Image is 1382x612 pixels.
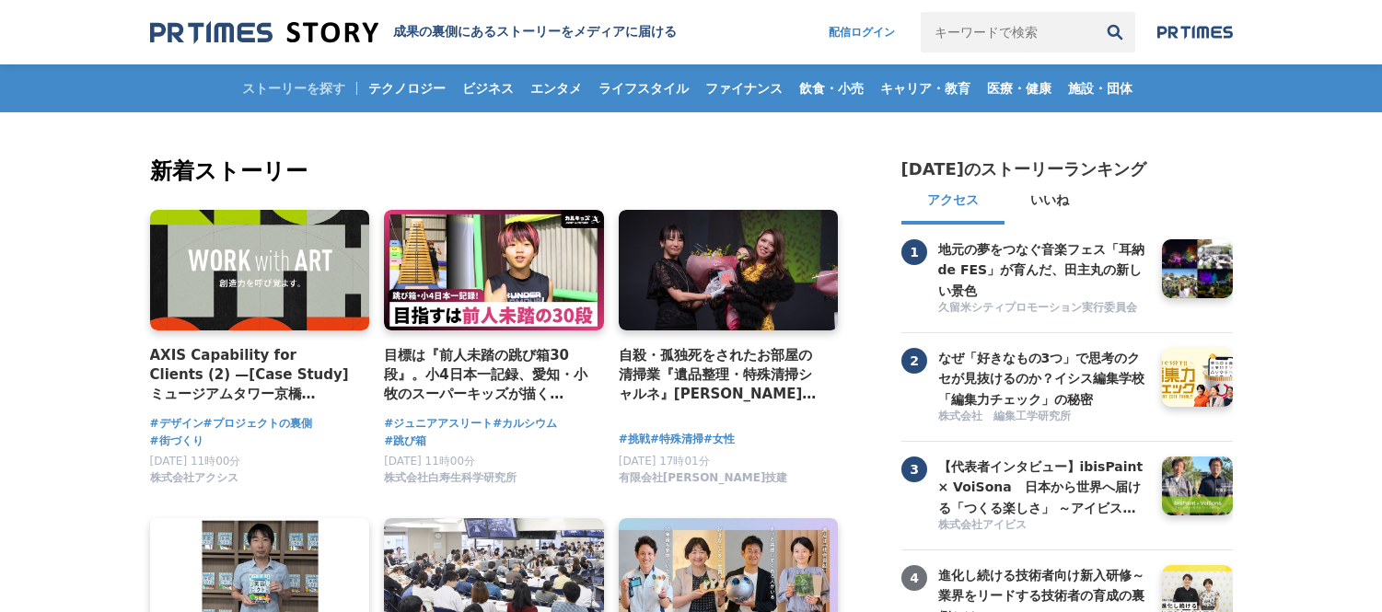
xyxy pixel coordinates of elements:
[150,415,203,433] a: #デザイン
[523,64,589,112] a: エンタメ
[384,415,493,433] a: #ジュニアアスリート
[1157,25,1233,40] img: prtimes
[150,345,355,405] a: AXIS Capability for Clients (2) —[Case Study] ミュージアムタワー京橋 「WORK with ART」
[591,64,696,112] a: ライフスタイル
[619,476,788,489] a: 有限会社[PERSON_NAME]技建
[591,80,696,97] span: ライフスタイル
[361,80,453,97] span: テクノロジー
[150,155,842,188] h2: 新着ストーリー
[938,456,1148,515] a: 【代表者インタビュー】ibisPaint × VoiSona 日本から世界へ届ける「つくる楽しさ」 ～アイビスがテクノスピーチと挑戦する、新しい創作文化の形成～
[393,24,677,40] h1: 成果の裏側にあるストーリーをメディアに届ける
[384,433,426,450] a: #跳び箱
[698,80,790,97] span: ファイナンス
[873,64,978,112] a: キャリア・教育
[938,239,1148,301] h3: 地元の夢をつなぐ音楽フェス「耳納 de FES」が育んだ、田主丸の新しい景色
[938,517,1148,535] a: 株式会社アイビス
[150,476,238,489] a: 株式会社アクシス
[938,409,1148,426] a: 株式会社 編集工学研究所
[650,431,703,448] a: #特殊清掃
[1061,64,1140,112] a: 施設・団体
[150,470,238,486] span: 株式会社アクシス
[980,80,1059,97] span: 医療・健康
[1061,80,1140,97] span: 施設・団体
[792,80,871,97] span: 飲食・小売
[150,20,677,45] a: 成果の裏側にあるストーリーをメディアに届ける 成果の裏側にあるストーリーをメディアに届ける
[938,348,1148,410] h3: なぜ「好きなもの3つ」で思考のクセが見抜けるのか？イシス編集学校「編集力チェック」の秘密
[901,158,1147,180] h2: [DATE]のストーリーランキング
[938,409,1071,424] span: 株式会社 編集工学研究所
[938,348,1148,407] a: なぜ「好きなもの3つ」で思考のクセが見抜けるのか？イシス編集学校「編集力チェック」の秘密
[619,470,788,486] span: 有限会社[PERSON_NAME]技建
[1095,12,1135,52] button: 検索
[384,455,475,468] span: [DATE] 11時00分
[203,415,312,433] a: #プロジェクトの裏側
[384,345,589,405] a: 目標は『前人未踏の跳び箱30段』。小4日本一記録、愛知・小牧のスーパーキッズが描く[PERSON_NAME]とは？
[901,565,927,591] span: 4
[938,300,1137,316] span: 久留米シティプロモーション実行委員会
[901,239,927,265] span: 1
[901,180,1005,225] button: アクセス
[1005,180,1095,225] button: いいね
[810,12,913,52] a: 配信ログイン
[619,345,824,405] a: 自殺・孤独死をされたお部屋の清掃業『遺品整理・特殊清掃シャルネ』[PERSON_NAME]がBeauty [GEOGRAPHIC_DATA][PERSON_NAME]県代表に選出
[619,455,710,468] span: [DATE] 17時01分
[980,64,1059,112] a: 医療・健康
[873,80,978,97] span: キャリア・教育
[150,455,241,468] span: [DATE] 11時00分
[384,470,517,486] span: 株式会社白寿生科学研究所
[384,476,517,489] a: 株式会社白寿生科学研究所
[703,431,735,448] a: #女性
[150,433,203,450] a: #街づくり
[455,64,521,112] a: ビジネス
[901,348,927,374] span: 2
[938,300,1148,318] a: 久留米シティプロモーション実行委員会
[901,456,927,482] span: 3
[455,80,521,97] span: ビジネス
[938,517,1027,533] span: 株式会社アイビス
[921,12,1095,52] input: キーワードで検索
[361,64,453,112] a: テクノロジー
[523,80,589,97] span: エンタメ
[150,20,378,45] img: 成果の裏側にあるストーリーをメディアに届ける
[619,431,650,448] a: #挑戦
[698,64,790,112] a: ファイナンス
[792,64,871,112] a: 飲食・小売
[938,239,1148,298] a: 地元の夢をつなぐ音楽フェス「耳納 de FES」が育んだ、田主丸の新しい景色
[938,456,1148,518] h3: 【代表者インタビュー】ibisPaint × VoiSona 日本から世界へ届ける「つくる楽しさ」 ～アイビスがテクノスピーチと挑戦する、新しい創作文化の形成～
[493,415,557,433] a: #カルシウム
